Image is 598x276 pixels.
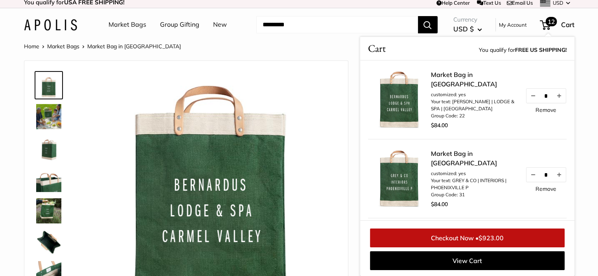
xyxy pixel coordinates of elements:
a: Checkout Now •$923.00 [370,228,565,247]
strong: FREE US SHIPPING! [515,46,567,53]
span: Cart [561,20,574,29]
a: 12 Cart [541,18,574,31]
a: Market Bag in [GEOGRAPHIC_DATA] [431,70,517,89]
a: Market Bag in Field Green [35,197,63,225]
span: $923.00 [478,234,504,242]
a: Market Bag in Field Green [35,134,63,162]
span: Market Bag in [GEOGRAPHIC_DATA] [87,43,181,50]
input: Quantity [539,171,552,178]
img: description_Spacious inner area with room for everything. Plus water-resistant lining. [36,230,61,255]
input: Quantity [539,92,552,99]
span: $84.00 [431,201,448,208]
a: Market Bags [47,43,79,50]
span: Cart [368,41,386,56]
button: Increase quantity by 1 [552,89,565,103]
button: USD $ [453,23,482,35]
a: description_Take it anywhere with easy-grip handles. [35,165,63,194]
li: Your text: GREY & CO | INTERIORS | PHOENIXVILLE P [431,177,517,191]
a: New [213,19,227,31]
img: Market Bag in Field Green [36,135,61,161]
img: description_Take it anywhere with easy-grip handles. [36,167,61,192]
img: Market Bag in Field Green [36,104,61,129]
button: Decrease quantity by 1 [526,89,539,103]
span: USD $ [453,25,474,33]
a: Market Bags [109,19,146,31]
span: Currency [453,14,482,25]
a: Market Bag in [GEOGRAPHIC_DATA] [431,149,517,168]
img: Apolis [24,19,77,31]
li: customized: yes [431,170,517,177]
a: Home [24,43,39,50]
a: My Account [499,20,527,29]
a: Remove [535,186,556,192]
a: View Cart [370,251,565,270]
span: 12 [545,17,557,26]
a: description_Make it yours with custom printed text. [35,71,63,99]
span: You qualify for [479,45,567,56]
nav: Breadcrumb [24,41,181,51]
input: Search... [256,16,418,33]
a: Group Gifting [160,19,199,31]
li: customized: yes [431,91,517,98]
li: Group Code: 22 [431,112,517,119]
a: description_Spacious inner area with room for everything. Plus water-resistant lining. [35,228,63,256]
button: Decrease quantity by 1 [526,168,539,182]
a: Market Bag in Field Green [35,102,63,131]
img: description_Make it yours with custom printed text. [368,68,431,131]
span: $84.00 [431,122,448,129]
button: Increase quantity by 1 [552,168,565,182]
button: Search [418,16,438,33]
img: description_Make it yours with custom printed text. [368,147,431,210]
li: Group Code: 31 [431,191,517,198]
img: description_Make it yours with custom printed text. [36,73,61,98]
a: Remove [535,107,556,113]
li: Your text: [PERSON_NAME] | LODGE & SPA | [GEOGRAPHIC_DATA] [431,98,517,112]
img: Market Bag in Field Green [36,198,61,223]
